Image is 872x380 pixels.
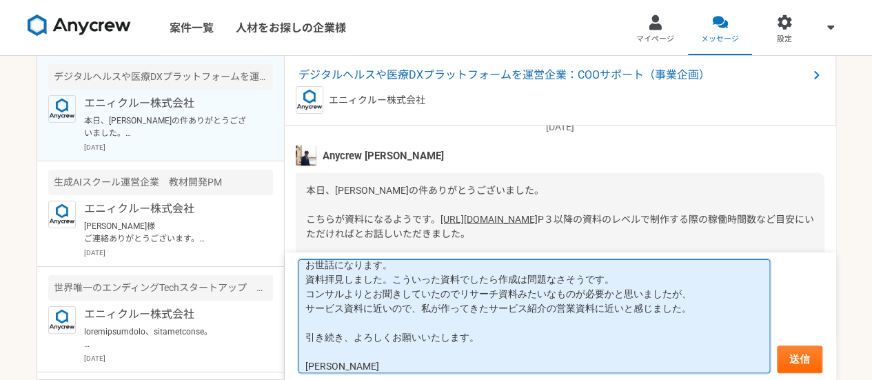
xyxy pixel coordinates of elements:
[636,34,674,45] span: マイページ
[48,275,273,301] div: 世界唯一のエンディングTechスタートアップ メディア企画・事業開発
[84,95,254,112] p: エニィクルー株式会社
[296,120,824,134] p: [DATE]
[84,326,254,350] p: loremipsumdolo、sitametconse。 adip、EliTseDDoeius14te、incididuntutla5etdoloremagnaali、enimadminimve...
[84,248,273,258] p: [DATE]
[306,185,544,225] span: 本日、[PERSON_NAME]の件ありがとうございました。 こちらが資料になるようです。
[84,306,254,323] p: エニィクルー株式会社
[48,170,273,195] div: 生成AIスクール運営企業 教材開発PM
[323,148,444,163] span: Anycrew [PERSON_NAME]
[48,201,76,228] img: logo_text_blue_01.png
[440,214,538,225] a: [URL][DOMAIN_NAME]
[48,95,76,123] img: logo_text_blue_01.png
[84,201,254,217] p: エニィクルー株式会社
[84,142,273,152] p: [DATE]
[296,86,323,114] img: logo_text_blue_01.png
[777,346,822,373] button: 送信
[777,34,792,45] span: 設定
[84,114,254,139] p: 本日、[PERSON_NAME]の件ありがとうございました。 こちらが資料になるようです。 [URL][DOMAIN_NAME] P３以降の資料のレベルで制作する際の稼働時間数など目安にいただけ...
[48,64,273,90] div: デジタルヘルスや医療DXプラットフォームを運営企業：COOサポート（事業企画）
[296,146,316,166] img: tomoya_yamashita.jpeg
[329,93,425,108] p: エニィクルー株式会社
[298,67,808,83] span: デジタルヘルスや医療DXプラットフォームを運営企業：COOサポート（事業企画）
[84,353,273,363] p: [DATE]
[84,220,254,245] p: [PERSON_NAME]様 ご連絡ありがとうございます。 また日程調整ありがとうございます。 求人公開しましたのでそちらにてご連絡させていただきます。よろしくお願いいたします。
[701,34,739,45] span: メッセージ
[306,214,814,268] span: P３以降の資料のレベルで制作する際の稼働時間数など目安にいただければとお話しいただきました。 ご確認のほどよろしくお願いいたします。
[48,306,76,334] img: logo_text_blue_01.png
[28,14,131,37] img: 8DqYSo04kwAAAAASUVORK5CYII=
[298,259,770,373] textarea: [PERSON_NAME]様 お世話になります。 資料拝見しました。こういった資料でしたら作成は問題なさそうです。 コンサルよりとお聞きしていたのでリサーチ資料みたいなものが必要かと思いましたが...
